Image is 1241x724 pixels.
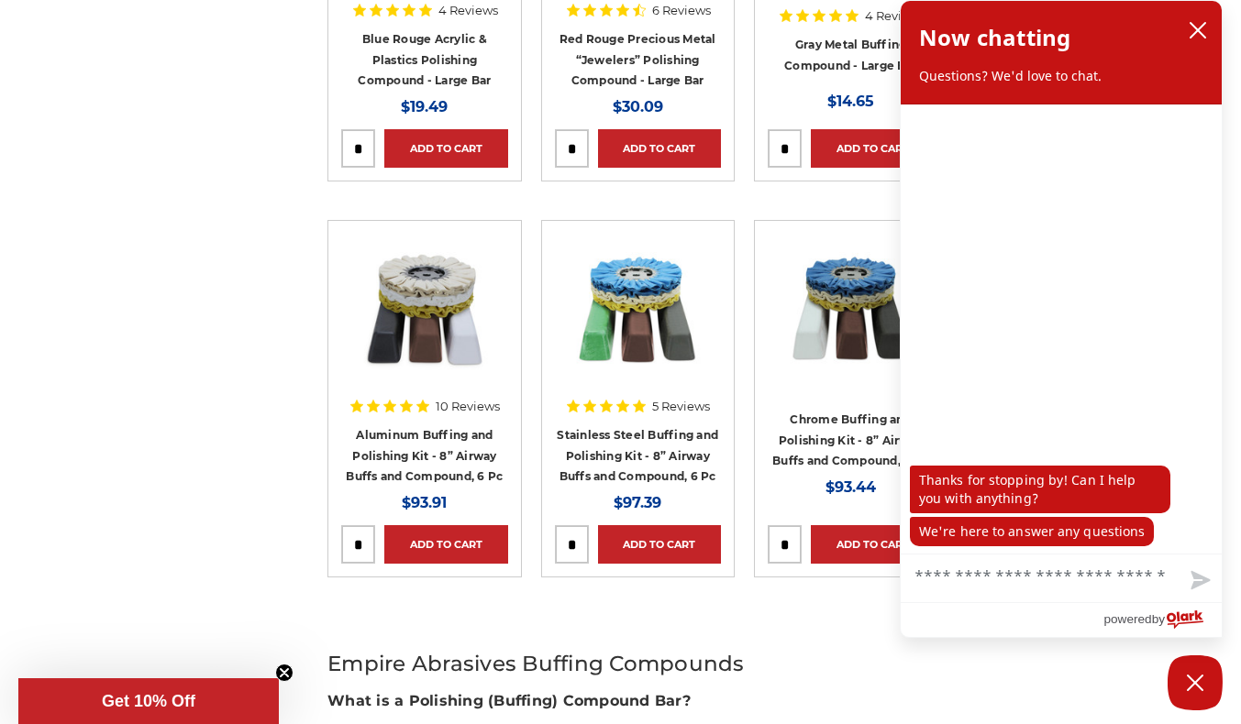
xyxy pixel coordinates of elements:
span: 6 Reviews [652,5,711,16]
a: Powered by Olark [1103,603,1222,637]
a: 8 inch airway buffing wheel and compound kit for stainless steel [555,234,721,400]
span: $93.44 [825,478,876,496]
button: Close teaser [275,664,294,682]
span: 4 Reviews [438,5,498,16]
p: Thanks for stopping by! Can I help you with anything? [910,466,1170,513]
button: Send message [1176,560,1222,602]
a: 8 inch airway buffing wheel and compound kit for aluminum [341,234,507,400]
a: Gray Metal Buffing Compound - Large Bar [784,38,917,72]
button: close chatbox [1183,16,1213,44]
p: Questions? We'd love to chat. [919,67,1203,85]
div: Get 10% OffClose teaser [18,678,279,724]
a: Blue Rouge Acrylic & Plastics Polishing Compound - Large Bar [358,32,491,87]
span: $97.39 [614,494,661,511]
a: Stainless Steel Buffing and Polishing Kit - 8” Airway Buffs and Compound, 6 Pc [557,428,718,483]
h2: Empire Abrasives Buffing Compounds [327,648,1160,680]
img: 8 inch airway buffing wheel and compound kit for stainless steel [564,234,711,380]
img: 8 inch airway buffing wheel and compound kit for chrome [778,234,925,380]
img: 8 inch airway buffing wheel and compound kit for aluminum [351,234,498,380]
p: We're here to answer any questions [910,517,1154,546]
a: Red Rouge Precious Metal “Jewelers” Polishing Compound - Large Bar [560,32,716,87]
div: chat [901,104,1222,554]
a: Add to Cart [384,129,507,168]
h2: Now chatting [919,19,1070,56]
a: Chrome Buffing and Polishing Kit - 8” Airway Buffs and Compound, 6 Pc [772,412,929,467]
span: $14.65 [827,93,874,110]
a: Add to Cart [384,525,507,564]
span: 10 Reviews [436,400,500,412]
a: Add to Cart [811,129,934,168]
h3: What is a Polishing (Buffing) Compound Bar? [327,690,1160,712]
a: Add to Cart [598,525,721,564]
a: Add to Cart [811,525,934,564]
a: 8 inch airway buffing wheel and compound kit for chrome [768,234,934,400]
span: 5 Reviews [652,400,710,412]
span: 4 Reviews [865,10,925,22]
button: Close Chatbox [1168,655,1223,710]
span: $30.09 [613,98,663,115]
span: Get 10% Off [102,692,195,710]
span: $19.49 [401,98,448,115]
span: by [1152,608,1165,631]
a: Add to Cart [598,129,721,168]
span: $93.91 [402,494,447,511]
a: Aluminum Buffing and Polishing Kit - 8” Airway Buffs and Compound, 6 Pc [346,428,503,483]
span: powered [1103,608,1151,631]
